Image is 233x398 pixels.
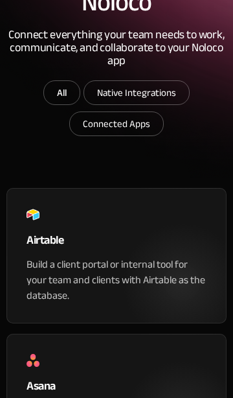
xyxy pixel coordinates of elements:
[6,80,227,139] form: Email Form
[6,29,227,80] div: Connect everything your team needs to work, communicate, and collaborate to your Noloco app
[27,257,206,303] div: Build a client portal or internal tool for your team and clients with Airtable as the database.
[43,80,80,105] a: All
[6,188,227,323] a: AirtableBuild a client portal or internal tool for your team and clients with Airtable as the dat...
[27,231,206,257] div: Airtable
